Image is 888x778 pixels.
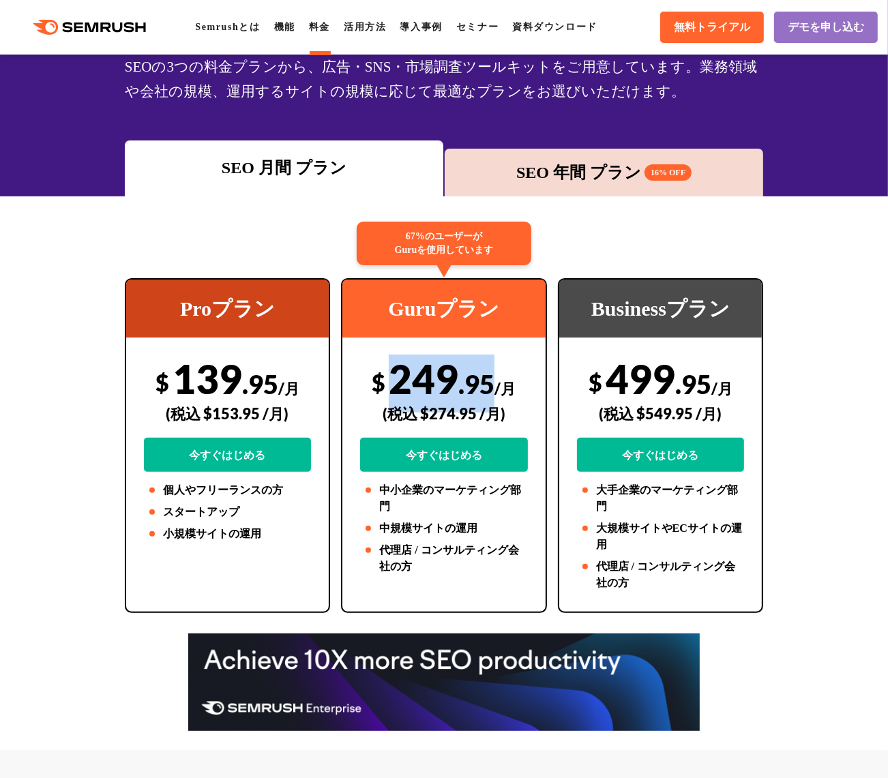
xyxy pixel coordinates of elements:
[144,438,311,472] a: 今すぐはじめる
[372,368,385,396] span: $
[675,368,711,400] span: .95
[195,22,260,32] a: Semrushとは
[711,379,732,398] span: /月
[577,520,744,553] li: 大規模サイトやECサイトの運用
[156,368,169,396] span: $
[144,389,311,438] div: (税込 $153.95 /月)
[577,389,744,438] div: (税込 $549.95 /月)
[788,20,864,35] span: デモを申し込む
[494,379,516,398] span: /月
[512,22,597,32] a: 資料ダウンロード
[458,368,494,400] span: .95
[360,520,527,537] li: 中規模サイトの運用
[144,504,311,520] li: スタートアップ
[357,222,531,265] div: 67%のユーザーが Guruを使用しています
[577,438,744,472] a: 今すぐはじめる
[360,482,527,515] li: 中小企業のマーケティング部門
[274,22,295,32] a: 機能
[645,164,692,181] span: 16% OFF
[360,389,527,438] div: (税込 $274.95 /月)
[456,22,499,32] a: セミナー
[660,12,764,43] a: 無料トライアル
[577,355,744,472] div: 499
[360,542,527,575] li: 代理店 / コンサルティング会社の方
[360,438,527,472] a: 今すぐはじめる
[242,368,278,400] span: .95
[452,160,756,185] div: SEO 年間 プラン
[577,558,744,591] li: 代理店 / コンサルティング会社の方
[309,22,330,32] a: 料金
[589,368,602,396] span: $
[144,526,311,542] li: 小規模サイトの運用
[126,280,329,338] div: Proプラン
[144,482,311,498] li: 個人やフリーランスの方
[674,20,750,35] span: 無料トライアル
[360,355,527,472] div: 249
[125,55,764,104] div: SEOの3つの料金プランから、広告・SNS・市場調査ツールキットをご用意しています。業務領域や会社の規模、運用するサイトの規模に応じて最適なプランをお選びいただけます。
[774,12,878,43] a: デモを申し込む
[400,22,442,32] a: 導入事例
[344,22,386,32] a: 活用方法
[278,379,299,398] span: /月
[577,482,744,515] li: 大手企業のマーケティング部門
[342,280,545,338] div: Guruプラン
[559,280,762,338] div: Businessプラン
[132,155,436,180] div: SEO 月間 プラン
[144,355,311,472] div: 139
